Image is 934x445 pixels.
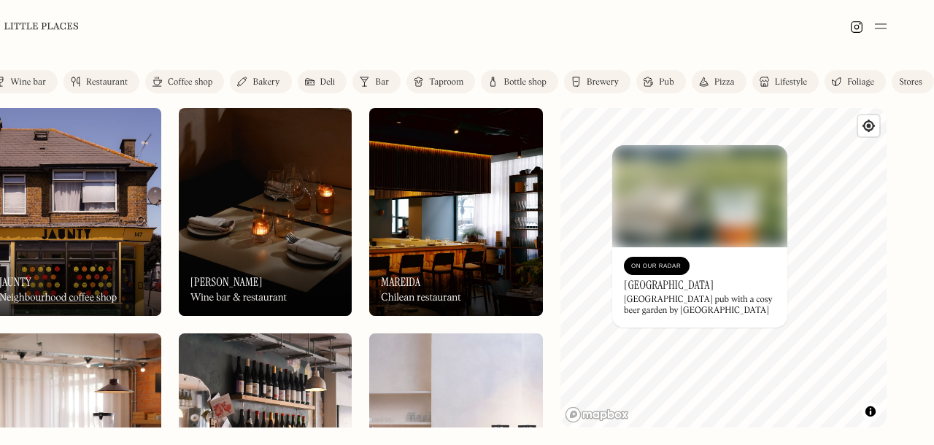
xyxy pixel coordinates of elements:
a: Bar [352,70,401,93]
a: Deli [298,70,347,93]
div: Bakery [252,78,279,87]
img: Luna [179,108,352,316]
div: Deli [320,78,336,87]
img: Clissold Park Tavern [612,145,787,247]
canvas: Map [560,108,887,427]
div: Chilean restaurant [381,292,460,304]
div: Lifestyle [775,78,807,87]
a: Coffee shop [145,70,224,93]
a: Foliage [825,70,886,93]
div: Restaurant [86,78,128,87]
div: Pub [659,78,674,87]
div: On Our Radar [631,259,682,274]
a: Brewery [564,70,630,93]
a: Stores [892,70,934,93]
a: Mapbox homepage [565,406,629,423]
div: [GEOGRAPHIC_DATA] pub with a cosy beer garden by [GEOGRAPHIC_DATA] [624,295,776,316]
a: LunaLuna[PERSON_NAME]Wine bar & restaurant [179,108,352,316]
div: Wine bar [10,78,46,87]
a: Lifestyle [752,70,819,93]
div: Bottle shop [503,78,547,87]
a: Bakery [230,70,291,93]
img: Mareida [369,108,543,316]
div: Stores [899,78,922,87]
div: Bar [375,78,389,87]
div: Brewery [587,78,619,87]
h3: [GEOGRAPHIC_DATA] [624,278,714,292]
a: Pizza [692,70,746,93]
div: Wine bar & restaurant [190,292,287,304]
a: MareidaMareidaMareidaChilean restaurant [369,108,543,316]
button: Find my location [858,115,879,136]
a: Bottle shop [481,70,558,93]
button: Toggle attribution [862,403,879,420]
a: Taproom [406,70,475,93]
a: Pub [636,70,686,93]
a: Restaurant [63,70,139,93]
div: Coffee shop [168,78,212,87]
div: Foliage [847,78,874,87]
h3: [PERSON_NAME] [190,275,263,289]
h3: Mareida [381,275,420,289]
div: Taproom [429,78,463,87]
a: Clissold Park TavernClissold Park TavernOn Our Radar[GEOGRAPHIC_DATA][GEOGRAPHIC_DATA] pub with a... [612,145,787,328]
div: Pizza [714,78,735,87]
span: Toggle attribution [866,403,875,419]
